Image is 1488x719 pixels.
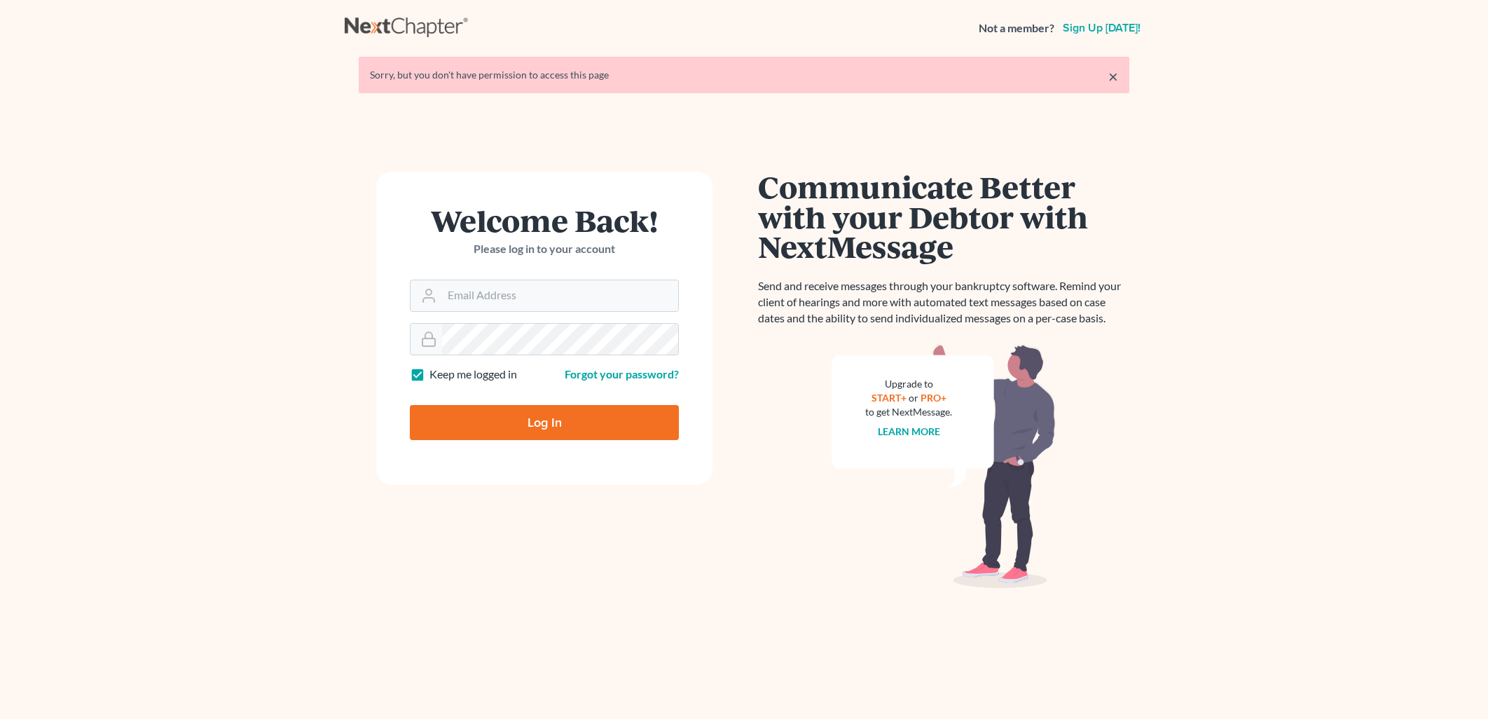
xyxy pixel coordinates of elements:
a: Forgot your password? [565,367,679,381]
div: Sorry, but you don't have permission to access this page [370,68,1118,82]
a: PRO+ [921,392,946,404]
a: START+ [872,392,907,404]
input: Log In [410,405,679,440]
p: Please log in to your account [410,241,679,257]
div: to get NextMessage. [865,405,952,419]
a: × [1108,68,1118,85]
a: Learn more [878,425,940,437]
span: or [909,392,918,404]
label: Keep me logged in [429,367,517,383]
strong: Not a member? [979,20,1054,36]
input: Email Address [442,280,678,311]
h1: Welcome Back! [410,205,679,235]
h1: Communicate Better with your Debtor with NextMessage [758,172,1129,261]
a: Sign up [DATE]! [1060,22,1143,34]
div: Upgrade to [865,377,952,391]
p: Send and receive messages through your bankruptcy software. Remind your client of hearings and mo... [758,278,1129,327]
img: nextmessage_bg-59042aed3d76b12b5cd301f8e5b87938c9018125f34e5fa2b7a6b67550977c72.svg [832,343,1056,589]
